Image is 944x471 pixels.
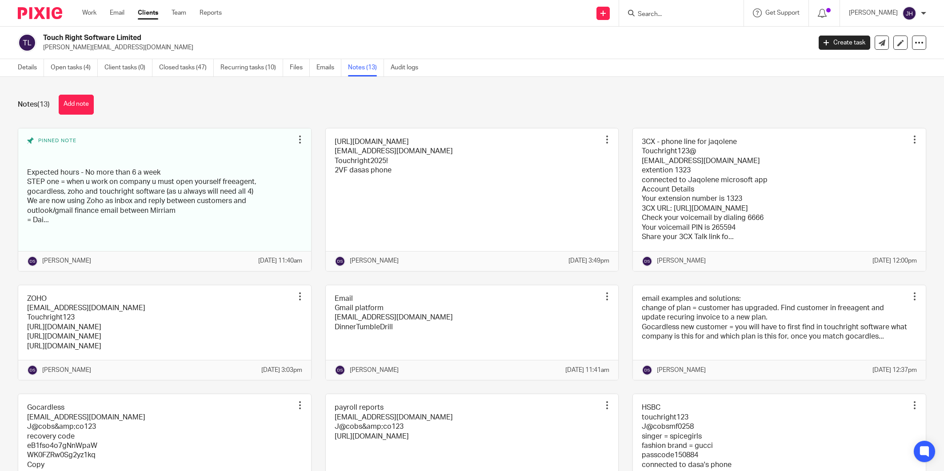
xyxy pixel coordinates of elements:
img: svg%3E [642,365,652,375]
img: svg%3E [27,256,38,267]
a: Details [18,59,44,76]
a: Open tasks (4) [51,59,98,76]
p: [PERSON_NAME] [350,256,399,265]
a: Notes (13) [348,59,384,76]
a: Files [290,59,310,76]
button: Add note [59,95,94,115]
p: [DATE] 3:03pm [261,366,302,375]
a: Emails [316,59,341,76]
img: svg%3E [642,256,652,267]
p: [PERSON_NAME] [657,256,706,265]
img: Pixie [18,7,62,19]
span: Get Support [765,10,800,16]
img: svg%3E [27,365,38,375]
p: [PERSON_NAME][EMAIL_ADDRESS][DOMAIN_NAME] [43,43,805,52]
p: [PERSON_NAME] [42,256,91,265]
a: Create task [819,36,870,50]
div: Pinned note [27,137,293,161]
span: (13) [37,101,50,108]
a: Work [82,8,96,17]
p: [PERSON_NAME] [42,366,91,375]
a: Team [172,8,186,17]
p: [PERSON_NAME] [657,366,706,375]
a: Recurring tasks (10) [220,59,283,76]
a: Closed tasks (47) [159,59,214,76]
p: [PERSON_NAME] [350,366,399,375]
p: [DATE] 12:37pm [872,366,917,375]
img: svg%3E [902,6,916,20]
p: [DATE] 12:00pm [872,256,917,265]
img: svg%3E [18,33,36,52]
a: Client tasks (0) [104,59,152,76]
h1: Notes [18,100,50,109]
p: [DATE] 3:49pm [568,256,609,265]
a: Reports [200,8,222,17]
p: [PERSON_NAME] [849,8,898,17]
a: Clients [138,8,158,17]
img: svg%3E [335,365,345,375]
p: [DATE] 11:41am [565,366,609,375]
input: Search [637,11,717,19]
p: [DATE] 11:40am [258,256,302,265]
a: Email [110,8,124,17]
a: Audit logs [391,59,425,76]
h2: Touch Right Software Limited [43,33,653,43]
img: svg%3E [335,256,345,267]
